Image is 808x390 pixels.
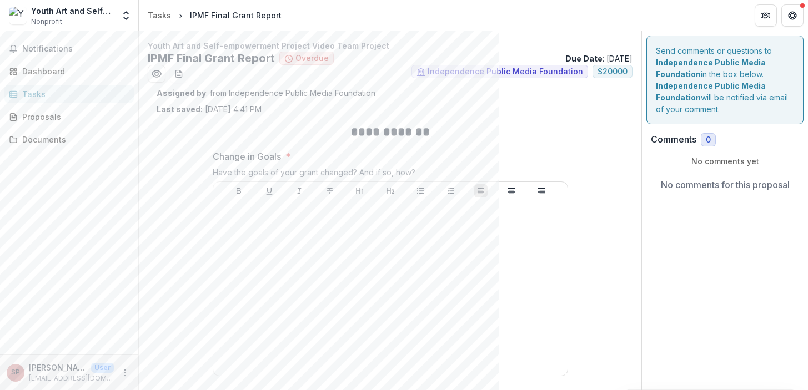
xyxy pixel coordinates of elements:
[4,62,134,80] a: Dashboard
[656,81,766,102] strong: Independence Public Media Foundation
[565,54,603,63] strong: Due Date
[598,67,628,77] span: $ 20000
[31,17,62,27] span: Nonprofit
[157,88,206,98] strong: Assigned by
[263,184,276,197] button: Underline
[148,9,171,21] div: Tasks
[353,184,367,197] button: Heading 1
[9,7,27,24] img: Youth Art and Self-empowerment Project
[29,373,114,383] p: [EMAIL_ADDRESS][DOMAIN_NAME]
[4,85,134,103] a: Tasks
[118,4,134,27] button: Open entity switcher
[414,184,427,197] button: Bullet List
[190,9,282,21] div: IPMF Final Grant Report
[646,36,804,124] div: Send comments or questions to in the box below. will be notified via email of your comment.
[755,4,777,27] button: Partners
[148,40,633,52] p: Youth Art and Self-empowerment Project Video Team Project
[232,184,245,197] button: Bold
[118,366,132,379] button: More
[293,184,306,197] button: Italicize
[143,7,286,23] nav: breadcrumb
[565,53,633,64] p: : [DATE]
[22,65,125,77] div: Dashboard
[444,184,458,197] button: Ordered List
[143,7,175,23] a: Tasks
[651,134,696,145] h2: Comments
[11,369,20,376] div: Stella Plenk
[148,52,275,65] h2: IPMF Final Grant Report
[428,67,583,77] span: Independence Public Media Foundation
[213,150,281,163] p: Change in Goals
[22,44,129,54] span: Notifications
[535,184,548,197] button: Align Right
[170,65,188,83] button: download-word-button
[505,184,518,197] button: Align Center
[31,5,114,17] div: Youth Art and Self-empowerment Project
[4,130,134,149] a: Documents
[29,362,87,373] p: [PERSON_NAME]
[656,58,766,79] strong: Independence Public Media Foundation
[148,65,165,83] button: Preview b77636ed-d68a-4d3f-b55b-003588b59b94.pdf
[22,134,125,145] div: Documents
[651,155,799,167] p: No comments yet
[91,363,114,373] p: User
[213,168,568,181] div: Have the goals of your grant changed? And if so, how?
[384,184,397,197] button: Heading 2
[706,135,711,145] span: 0
[157,87,624,99] p: : from Independence Public Media Foundation
[474,184,488,197] button: Align Left
[661,178,790,191] p: No comments for this proposal
[781,4,804,27] button: Get Help
[323,184,337,197] button: Strike
[157,103,262,115] p: [DATE] 4:41 PM
[4,108,134,126] a: Proposals
[295,54,329,63] span: Overdue
[22,88,125,100] div: Tasks
[4,40,134,58] button: Notifications
[22,111,125,123] div: Proposals
[157,104,203,114] strong: Last saved:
